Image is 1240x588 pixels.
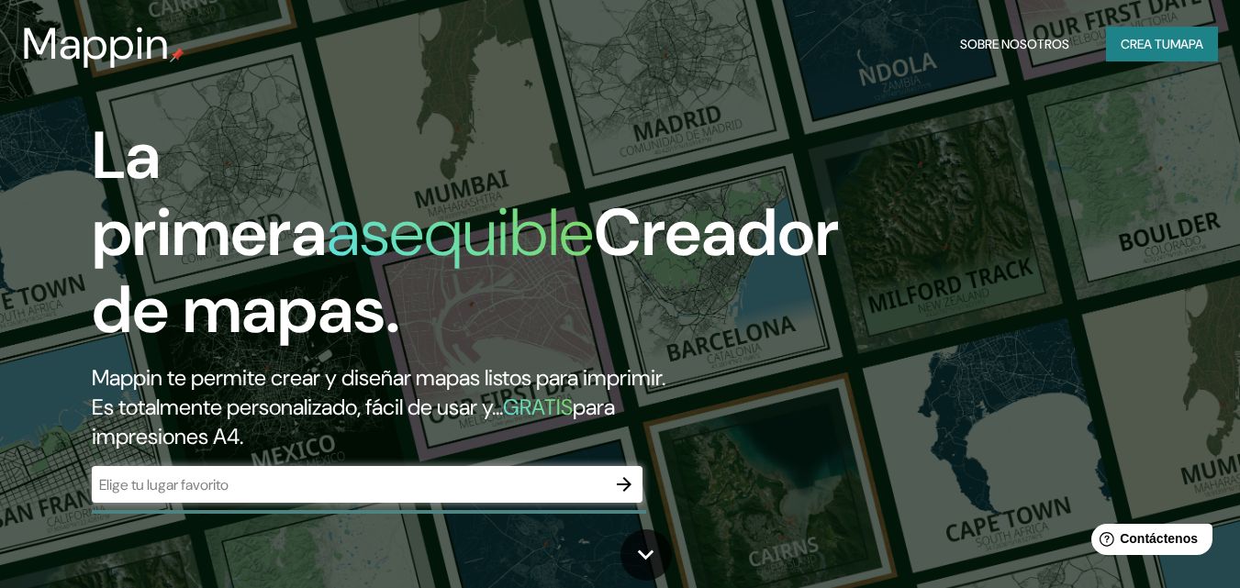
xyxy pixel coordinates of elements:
[92,363,665,392] font: Mappin te permite crear y diseñar mapas listos para imprimir.
[960,36,1069,52] font: Sobre nosotros
[92,113,327,275] font: La primera
[327,190,594,275] font: asequible
[503,393,573,421] font: GRATIS
[953,27,1077,61] button: Sobre nosotros
[1106,27,1218,61] button: Crea tumapa
[92,393,503,421] font: Es totalmente personalizado, fácil de usar y...
[1121,36,1170,52] font: Crea tu
[92,474,606,495] input: Elige tu lugar favorito
[1077,516,1220,568] iframe: Lanzador de widgets de ayuda
[170,48,184,62] img: pin de mapeo
[22,15,170,72] font: Mappin
[92,393,615,450] font: para impresiones A4.
[1170,36,1203,52] font: mapa
[92,190,839,352] font: Creador de mapas.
